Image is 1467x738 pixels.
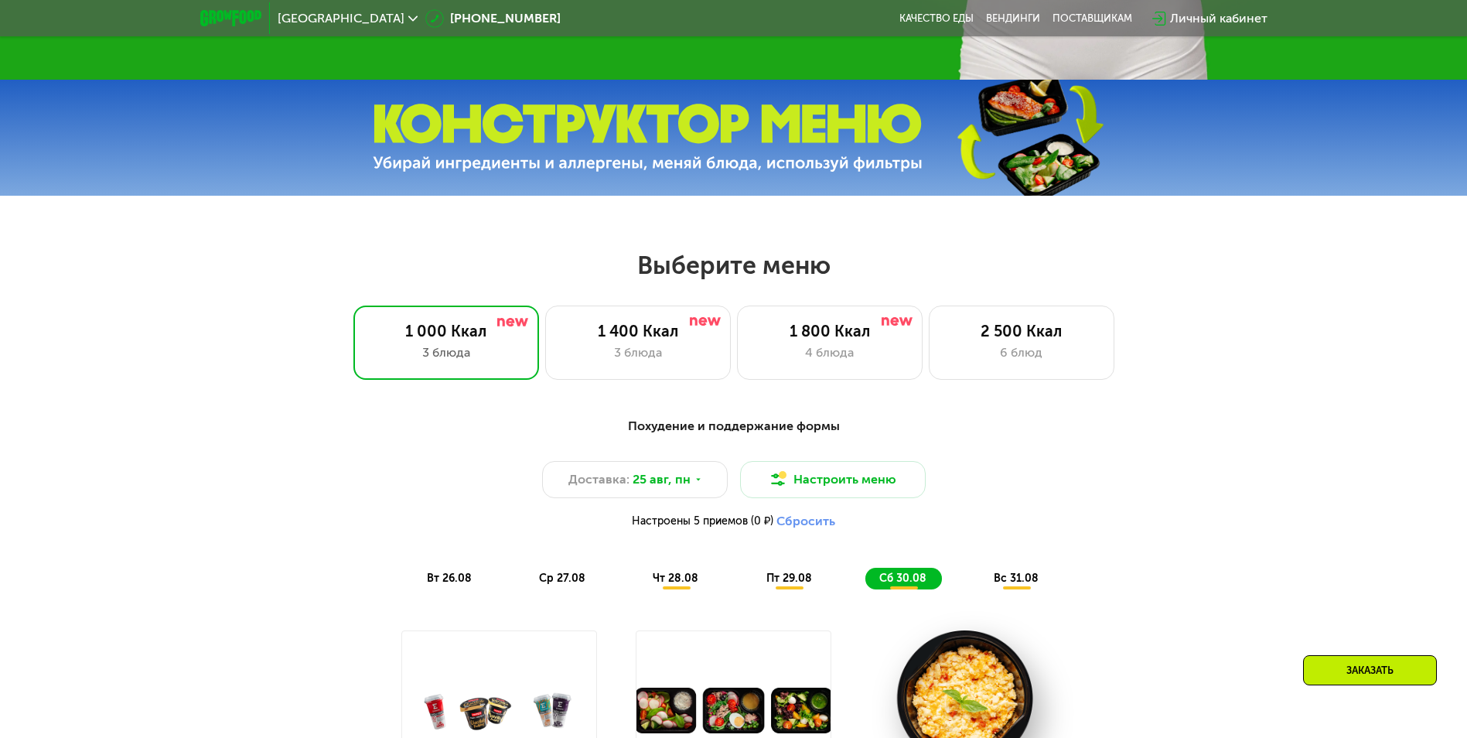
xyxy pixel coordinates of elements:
div: 1 400 Ккал [561,322,715,340]
div: Похудение и поддержание формы [276,417,1192,436]
a: Вендинги [986,12,1040,25]
div: 1 800 Ккал [753,322,906,340]
span: Настроены 5 приемов (0 ₽) [632,516,773,527]
span: [GEOGRAPHIC_DATA] [278,12,404,25]
div: 4 блюда [753,343,906,362]
div: Личный кабинет [1170,9,1267,28]
button: Сбросить [776,514,835,529]
a: [PHONE_NUMBER] [425,9,561,28]
div: 3 блюда [370,343,523,362]
span: вт 26.08 [427,572,472,585]
div: 1 000 Ккал [370,322,523,340]
span: пт 29.08 [766,572,812,585]
span: вс 31.08 [994,572,1039,585]
div: Заказать [1303,655,1437,685]
span: чт 28.08 [653,572,698,585]
button: Настроить меню [740,461,926,498]
div: поставщикам [1052,12,1132,25]
h2: Выберите меню [49,250,1418,281]
div: 6 блюд [945,343,1098,362]
a: Качество еды [899,12,974,25]
span: ср 27.08 [539,572,585,585]
div: 3 блюда [561,343,715,362]
span: сб 30.08 [879,572,926,585]
span: 25 авг, пн [633,470,691,489]
span: Доставка: [568,470,629,489]
div: 2 500 Ккал [945,322,1098,340]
